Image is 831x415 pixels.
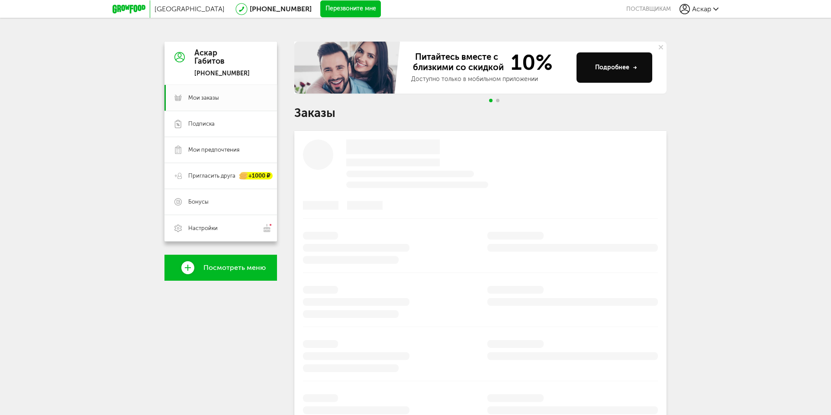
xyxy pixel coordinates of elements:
span: Бонусы [188,198,209,206]
div: Аскар Габитов [194,49,250,66]
a: Настройки [164,215,277,241]
a: Пригласить друга +1000 ₽ [164,163,277,189]
a: Мои заказы [164,85,277,111]
a: Бонусы [164,189,277,215]
div: Подробнее [595,63,637,72]
span: Пригласить друга [188,172,235,180]
span: Аскар [692,5,711,13]
span: Питайтесь вместе с близкими со скидкой [411,52,506,73]
span: Go to slide 1 [489,99,493,102]
div: Доступно только в мобильном приложении [411,75,570,84]
button: Подробнее [577,52,652,83]
h1: Заказы [294,107,667,119]
button: Перезвоните мне [320,0,381,18]
span: Мои предпочтения [188,146,239,154]
img: family-banner.579af9d.jpg [294,42,403,94]
span: 10% [506,52,553,73]
span: Подписка [188,120,215,128]
div: [PHONE_NUMBER] [194,70,250,78]
a: Посмотреть меню [164,255,277,281]
span: Настройки [188,224,218,232]
span: Go to slide 2 [496,99,499,102]
a: Подписка [164,111,277,137]
span: Посмотреть меню [203,264,266,272]
div: +1000 ₽ [240,172,273,180]
a: [PHONE_NUMBER] [250,5,312,13]
span: Мои заказы [188,94,219,102]
a: Мои предпочтения [164,137,277,163]
span: [GEOGRAPHIC_DATA] [155,5,225,13]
